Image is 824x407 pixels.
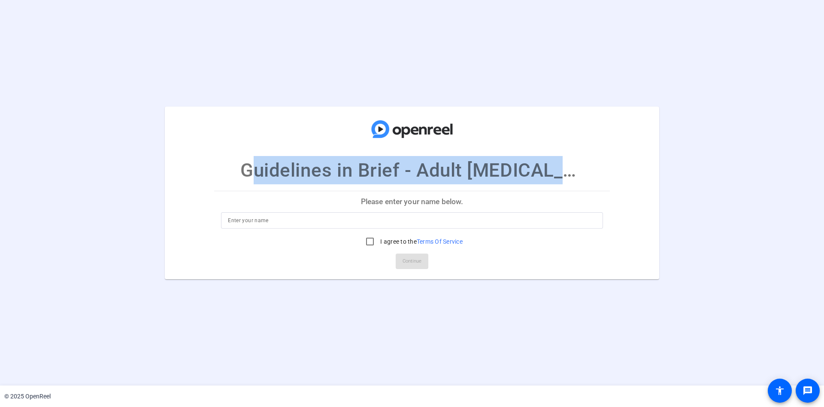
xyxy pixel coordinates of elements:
[369,115,455,143] img: company-logo
[417,238,463,245] a: Terms Of Service
[228,215,596,226] input: Enter your name
[803,386,813,396] mat-icon: message
[775,386,785,396] mat-icon: accessibility
[240,156,584,184] p: Guidelines in Brief - Adult [MEDICAL_DATA]
[4,392,51,401] div: © 2025 OpenReel
[214,191,610,212] p: Please enter your name below.
[379,237,463,246] label: I agree to the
